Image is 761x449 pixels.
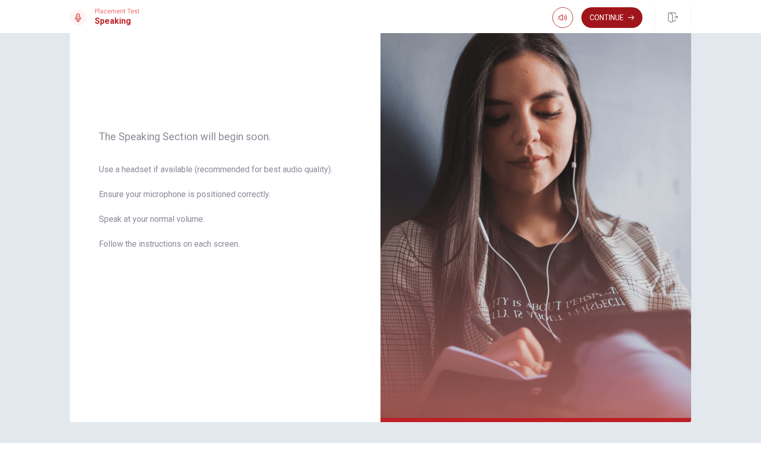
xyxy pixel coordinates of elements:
h1: Speaking [95,15,140,27]
span: Placement Test [95,8,140,15]
span: Use a headset if available (recommended for best audio quality). Ensure your microphone is positi... [99,163,352,263]
span: The Speaking Section will begin soon. [99,130,352,143]
button: Continue [581,7,642,28]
